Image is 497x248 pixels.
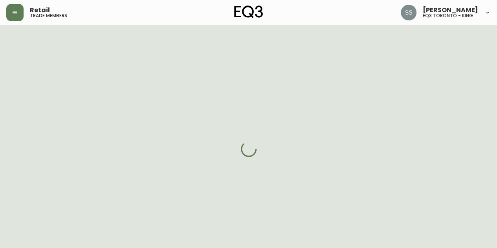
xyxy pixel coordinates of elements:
[30,7,50,13] span: Retail
[423,7,478,13] span: [PERSON_NAME]
[30,13,67,18] h5: trade members
[423,13,473,18] h5: eq3 toronto - king
[401,5,416,20] img: f1b6f2cda6f3b51f95337c5892ce6799
[234,5,263,18] img: logo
